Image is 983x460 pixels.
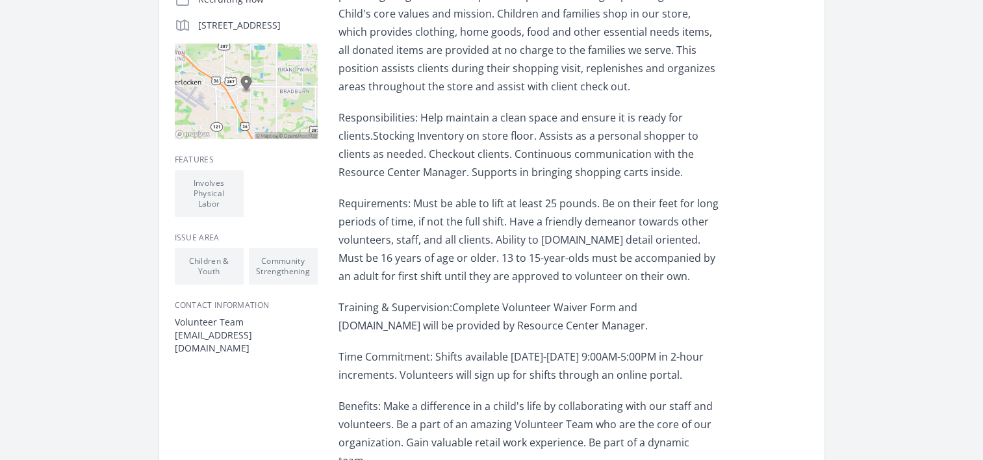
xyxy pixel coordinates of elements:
[175,44,318,139] img: Map
[175,316,318,329] dt: Volunteer Team
[175,233,318,243] h3: Issue area
[198,19,318,32] p: [STREET_ADDRESS]
[175,155,318,165] h3: Features
[249,248,318,285] li: Community Strengthening
[175,248,244,285] li: Children & Youth
[338,348,719,384] p: Time Commitment: Shifts available [DATE]-[DATE] 9:00AM-5:00PM in 2-hour increments. Volunteers wi...
[175,300,318,311] h3: Contact Information
[175,170,244,217] li: Involves Physical Labor
[338,109,719,181] p: Responsibilities: Help maintain a clean space and ensure it is ready for clients.Stocking Invento...
[338,298,719,335] p: Training & Supervision:Complete Volunteer Waiver Form and [DOMAIN_NAME] will be provided by Resou...
[338,194,719,285] p: Requirements: Must be able to lift at least 25 pounds. Be on their feet for long periods of time,...
[175,329,318,355] dd: [EMAIL_ADDRESS][DOMAIN_NAME]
